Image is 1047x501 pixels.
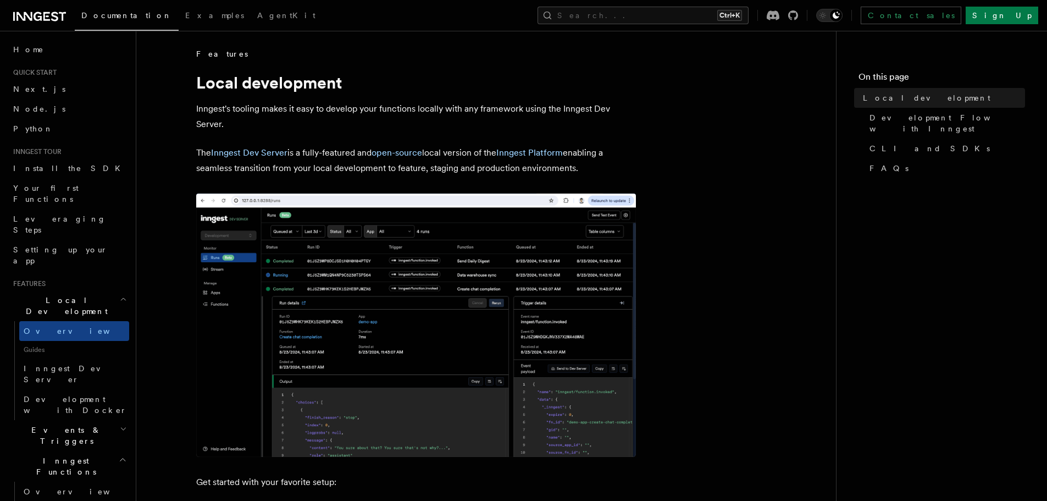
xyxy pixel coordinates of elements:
[9,178,129,209] a: Your first Functions
[196,145,636,176] p: The is a fully-featured and local version of the enabling a seamless transition from your local d...
[196,48,248,59] span: Features
[196,101,636,132] p: Inngest's tooling makes it easy to develop your functions locally with any framework using the In...
[19,341,129,359] span: Guides
[9,451,129,482] button: Inngest Functions
[24,327,137,335] span: Overview
[816,9,843,22] button: Toggle dark mode
[196,194,636,457] img: The Inngest Dev Server on the Functions page
[13,124,53,133] span: Python
[496,147,563,158] a: Inngest Platform
[13,214,106,234] span: Leveraging Steps
[75,3,179,31] a: Documentation
[13,164,127,173] span: Install the SDK
[9,119,129,139] a: Python
[372,147,422,158] a: open-source
[869,112,1025,134] span: Development Flow with Inngest
[24,487,137,496] span: Overview
[19,359,129,389] a: Inngest Dev Server
[869,163,908,174] span: FAQs
[865,139,1025,158] a: CLI and SDKs
[9,158,129,178] a: Install the SDK
[211,147,287,158] a: Inngest Dev Server
[9,321,129,420] div: Local Development
[13,184,79,203] span: Your first Functions
[81,11,172,20] span: Documentation
[9,455,119,477] span: Inngest Functions
[13,44,44,55] span: Home
[966,7,1038,24] a: Sign Up
[251,3,322,30] a: AgentKit
[9,295,120,317] span: Local Development
[858,70,1025,88] h4: On this page
[9,40,129,59] a: Home
[861,7,961,24] a: Contact sales
[185,11,244,20] span: Examples
[9,68,57,77] span: Quick start
[9,209,129,240] a: Leveraging Steps
[9,420,129,451] button: Events & Triggers
[865,158,1025,178] a: FAQs
[257,11,315,20] span: AgentKit
[9,147,62,156] span: Inngest tour
[19,321,129,341] a: Overview
[13,245,108,265] span: Setting up your app
[9,79,129,99] a: Next.js
[9,279,46,288] span: Features
[863,92,990,103] span: Local development
[13,85,65,93] span: Next.js
[858,88,1025,108] a: Local development
[196,475,636,490] p: Get started with your favorite setup:
[717,10,742,21] kbd: Ctrl+K
[19,389,129,420] a: Development with Docker
[538,7,749,24] button: Search...Ctrl+K
[865,108,1025,139] a: Development Flow with Inngest
[24,364,118,384] span: Inngest Dev Server
[196,73,636,92] h1: Local development
[24,395,127,415] span: Development with Docker
[869,143,990,154] span: CLI and SDKs
[13,104,65,113] span: Node.js
[9,290,129,321] button: Local Development
[9,425,120,447] span: Events & Triggers
[9,99,129,119] a: Node.js
[179,3,251,30] a: Examples
[9,240,129,271] a: Setting up your app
